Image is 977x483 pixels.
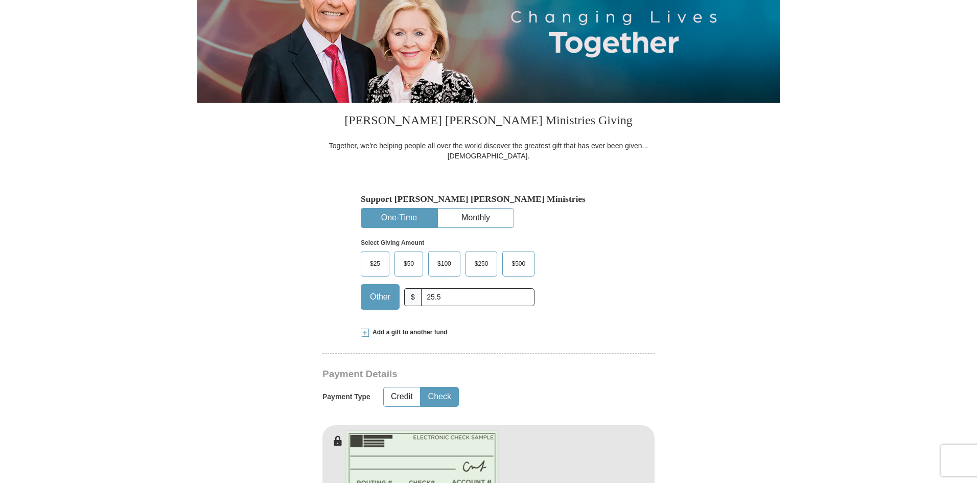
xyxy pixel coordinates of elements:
h5: Payment Type [322,393,370,401]
span: Add a gift to another fund [369,328,448,337]
span: $50 [399,256,419,271]
strong: Select Giving Amount [361,239,424,246]
span: $ [404,288,422,306]
button: Monthly [438,209,514,227]
button: One-Time [361,209,437,227]
h5: Support [PERSON_NAME] [PERSON_NAME] Ministries [361,194,616,204]
h3: [PERSON_NAME] [PERSON_NAME] Ministries Giving [322,103,655,141]
button: Credit [384,387,420,406]
h3: Payment Details [322,369,583,380]
span: $25 [365,256,385,271]
span: Other [365,289,396,305]
input: Other Amount [421,288,534,306]
div: Together, we're helping people all over the world discover the greatest gift that has ever been g... [322,141,655,161]
span: $500 [506,256,530,271]
span: $250 [470,256,494,271]
button: Check [421,387,458,406]
span: $100 [432,256,456,271]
